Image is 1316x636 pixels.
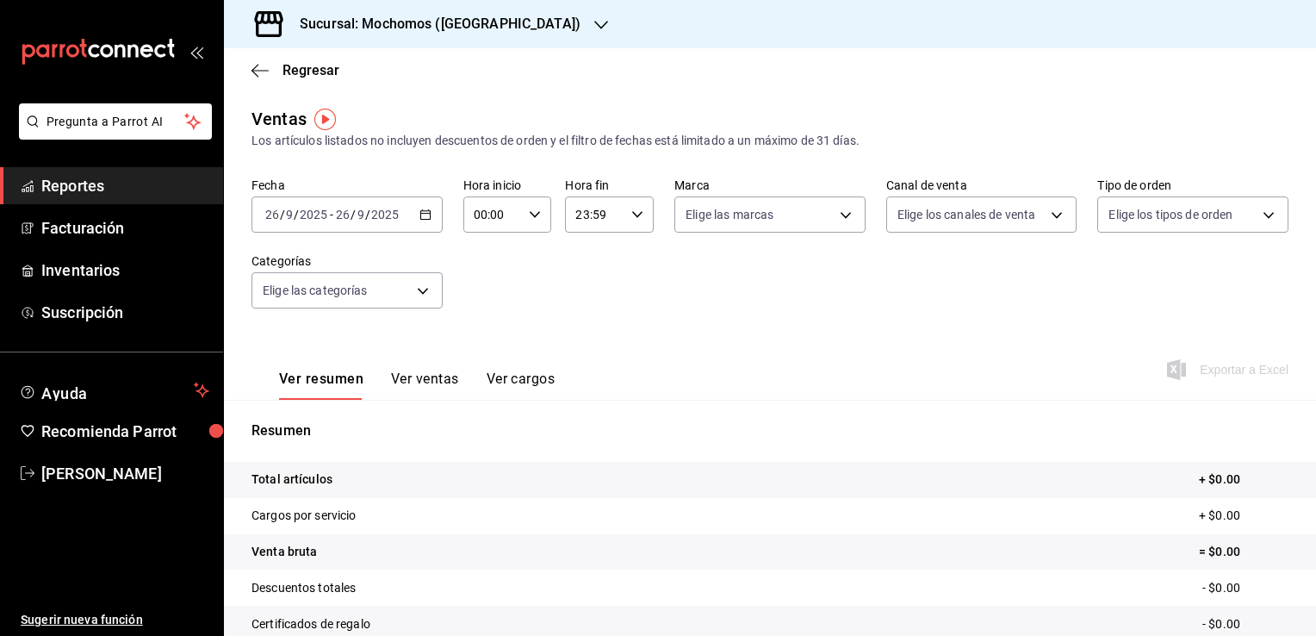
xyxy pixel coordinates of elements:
span: / [351,208,356,221]
div: Ventas [251,106,307,132]
span: Recomienda Parrot [41,420,209,443]
a: Pregunta a Parrot AI [12,125,212,143]
button: Ver cargos [487,371,556,400]
p: + $0.00 [1199,507,1288,525]
input: ---- [370,208,400,221]
span: Facturación [41,216,209,240]
span: Reportes [41,174,209,197]
span: Regresar [282,62,339,78]
span: Elige las categorías [263,282,368,299]
label: Hora fin [565,179,654,191]
div: navigation tabs [279,371,555,400]
h3: Sucursal: Mochomos ([GEOGRAPHIC_DATA]) [286,14,580,34]
span: / [294,208,299,221]
div: Los artículos listados no incluyen descuentos de orden y el filtro de fechas está limitado a un m... [251,132,1288,150]
input: -- [335,208,351,221]
input: -- [264,208,280,221]
span: Pregunta a Parrot AI [47,113,185,131]
p: Resumen [251,421,1288,441]
input: -- [285,208,294,221]
p: Total artículos [251,471,332,489]
label: Categorías [251,255,443,267]
span: / [280,208,285,221]
p: - $0.00 [1202,615,1288,633]
span: Suscripción [41,301,209,324]
p: Descuentos totales [251,579,356,597]
p: - $0.00 [1202,579,1288,597]
p: Certificados de regalo [251,615,370,633]
span: [PERSON_NAME] [41,462,209,485]
span: Ayuda [41,380,187,401]
p: + $0.00 [1199,471,1288,489]
p: Venta bruta [251,543,317,561]
button: open_drawer_menu [189,45,203,59]
label: Fecha [251,179,443,191]
span: - [330,208,333,221]
span: Elige los canales de venta [897,206,1035,223]
p: = $0.00 [1199,543,1288,561]
button: Regresar [251,62,339,78]
input: -- [357,208,365,221]
p: Cargos por servicio [251,507,357,525]
input: ---- [299,208,328,221]
label: Hora inicio [463,179,552,191]
label: Canal de venta [886,179,1077,191]
span: Inventarios [41,259,209,282]
span: Elige las marcas [686,206,773,223]
span: / [365,208,370,221]
span: Elige los tipos de orden [1108,206,1232,223]
label: Marca [674,179,866,191]
label: Tipo de orden [1097,179,1288,191]
button: Pregunta a Parrot AI [19,103,212,140]
img: Tooltip marker [314,109,336,130]
button: Ver ventas [391,371,459,400]
span: Sugerir nueva función [21,611,209,629]
button: Ver resumen [279,371,363,400]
